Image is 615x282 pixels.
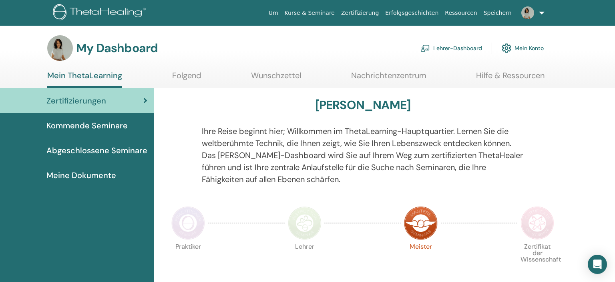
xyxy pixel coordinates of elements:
a: Lehrer-Dashboard [420,39,482,57]
img: chalkboard-teacher.svg [420,45,430,52]
p: Meister [404,243,438,277]
a: Speichern [480,6,515,20]
a: Zertifizierung [338,6,382,20]
a: Nachrichtenzentrum [351,71,426,86]
a: Kurse & Seminare [281,6,338,20]
h3: [PERSON_NAME] [315,98,411,112]
img: logo.png [53,4,149,22]
span: Abgeschlossene Seminare [46,144,147,156]
a: Ressourcen [442,6,480,20]
img: Practitioner [171,206,205,240]
img: Master [404,206,438,240]
p: Ihre Reise beginnt hier; Willkommen im ThetaLearning-Hauptquartier. Lernen Sie die weltberühmte T... [202,125,524,185]
h3: My Dashboard [76,41,158,55]
a: Erfolgsgeschichten [382,6,442,20]
span: Kommende Seminare [46,120,128,132]
a: Hilfe & Ressourcen [476,71,545,86]
a: Mein Konto [502,39,544,57]
a: Wunschzettel [251,71,301,86]
a: Mein ThetaLearning [47,71,122,88]
img: default.png [521,6,534,19]
p: Zertifikat der Wissenschaft [521,243,554,277]
div: Open Intercom Messenger [588,255,607,274]
img: Certificate of Science [521,206,554,240]
img: cog.svg [502,41,511,55]
img: default.png [47,35,73,61]
a: Folgend [172,71,201,86]
span: Meine Dokumente [46,169,116,181]
a: Um [265,6,281,20]
img: Instructor [288,206,322,240]
span: Zertifizierungen [46,95,106,107]
p: Praktiker [171,243,205,277]
p: Lehrer [288,243,322,277]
